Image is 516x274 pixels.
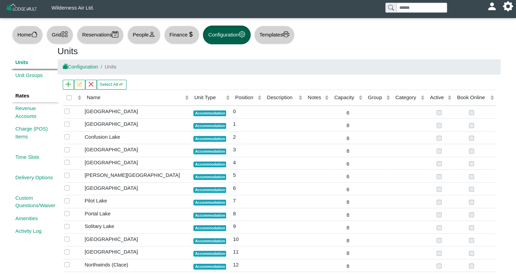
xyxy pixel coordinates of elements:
[83,144,190,157] td: [GEOGRAPHIC_DATA]
[231,195,263,208] td: 7
[332,184,363,194] div: 6
[61,31,68,37] svg: grid
[10,123,61,143] a: Charge (POS) Items
[83,106,190,119] td: [GEOGRAPHIC_DATA]
[87,94,183,102] div: Name
[77,26,124,44] button: Reservationscalendar2 check
[267,94,297,102] div: Description
[83,182,190,195] td: [GEOGRAPHIC_DATA]
[231,119,263,132] td: 1
[332,146,363,155] div: 8
[10,69,61,82] a: Unit Groups
[195,137,225,141] span: Accommodation
[10,89,61,102] a: Rates
[395,94,419,102] div: Category
[388,5,394,10] svg: search
[88,81,94,87] svg: x
[83,208,190,221] td: Portal Lake
[46,26,73,44] button: Gridgrid
[332,159,363,168] div: 6
[231,246,263,259] td: 11
[164,26,200,44] button: Financecurrency dollar
[83,233,190,246] td: [GEOGRAPHIC_DATA]
[74,80,85,90] button: pencil square
[65,81,71,87] svg: plus
[332,248,363,257] div: 8
[10,171,61,184] a: Delivery Options
[239,31,245,37] svg: gear
[332,235,363,245] div: 8
[231,144,263,157] td: 3
[332,223,363,232] div: 8
[5,3,38,15] img: Z
[231,182,263,195] td: 6
[334,94,357,102] div: Capacity
[332,261,363,270] div: 8
[195,162,225,166] span: Accommodation
[10,192,61,212] a: Custom Questions/Waiver
[195,175,225,179] span: Accommodation
[10,225,61,238] a: Activity Log
[203,26,251,44] button: Configurationgear
[10,56,61,69] a: Units
[195,124,225,128] span: Accommodation
[149,31,155,37] svg: person
[231,208,263,221] td: 8
[63,80,74,90] button: plus
[231,106,263,119] td: 0
[235,94,256,102] div: Position
[83,170,190,183] td: [PERSON_NAME][GEOGRAPHIC_DATA]
[83,259,190,272] td: Northwinds (Clace)
[83,195,190,208] td: Pilot Lake
[188,31,194,37] svg: currency dollar
[195,200,225,204] span: Accommodation
[231,170,263,183] td: 5
[489,4,495,9] svg: person fill
[195,188,225,192] span: Accommodation
[127,26,160,44] button: Peopleperson
[332,120,363,130] div: 8
[332,171,363,181] div: 6
[10,102,61,123] a: Revenue Accounts
[195,264,225,269] span: Accommodation
[195,213,225,217] span: Accommodation
[83,131,190,144] td: Confusion Lake
[457,94,488,102] div: Book Online
[195,239,225,243] span: Accommodation
[118,81,123,87] svg: check all
[77,81,82,87] svg: pencil square
[332,210,363,219] div: 8
[231,131,263,144] td: 2
[430,94,446,102] div: Active
[231,221,263,234] td: 9
[195,111,225,115] span: Accommodation
[254,26,295,44] button: Templatesprinter
[63,64,98,70] a: house fillConfiguration
[83,221,190,234] td: Solitary Lake
[195,252,225,256] span: Accommodation
[10,212,61,225] a: Amenities
[58,46,501,57] h3: Units
[194,94,224,102] div: Unit Type
[83,119,190,132] td: [GEOGRAPHIC_DATA]
[85,80,97,90] button: x
[105,64,116,70] span: Units
[332,133,363,142] div: 8
[83,157,190,170] td: [GEOGRAPHIC_DATA]
[97,80,127,90] button: Select Allcheck all
[10,151,61,164] a: Time Slots
[231,259,263,272] td: 12
[283,31,289,37] svg: printer
[505,4,511,9] svg: gear fill
[195,149,225,153] span: Accommodation
[112,31,118,37] svg: calendar2 check
[231,157,263,170] td: 4
[368,94,384,102] div: Group
[12,26,43,44] button: Homehouse
[31,31,38,37] svg: house
[195,226,225,230] span: Accommodation
[332,108,363,117] div: 6
[231,233,263,246] td: 10
[332,197,363,206] div: 8
[63,64,68,69] svg: house fill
